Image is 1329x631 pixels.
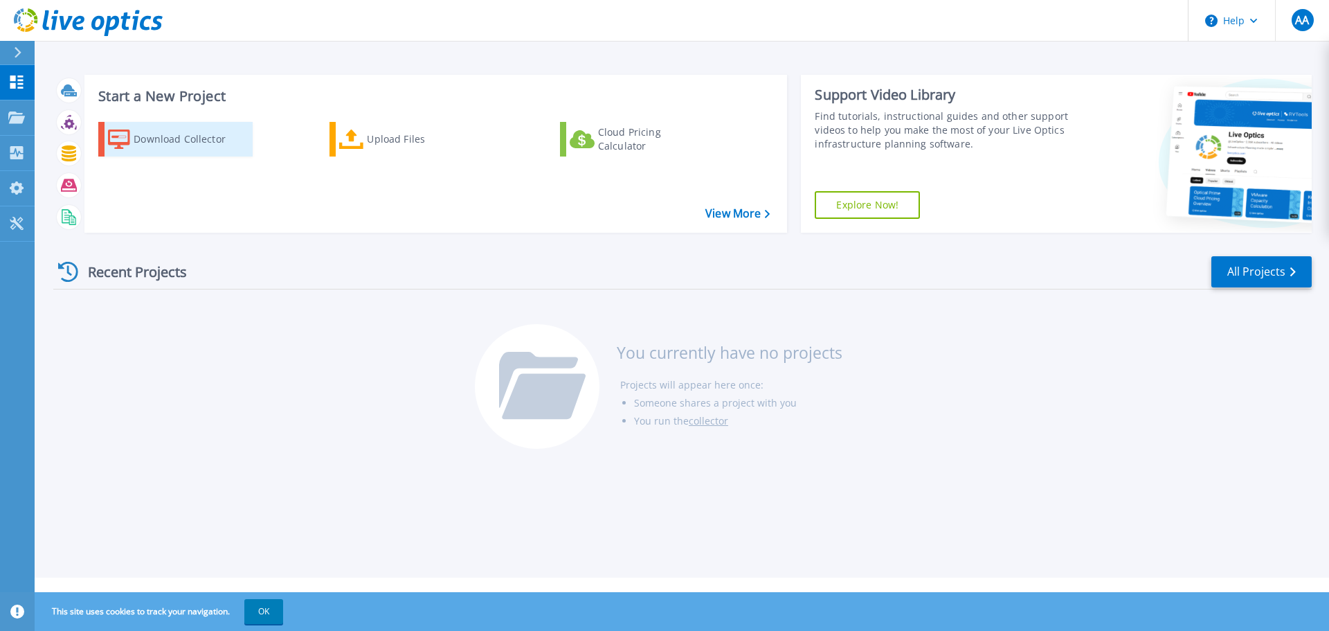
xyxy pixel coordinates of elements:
h3: You currently have no projects [617,345,842,360]
div: Recent Projects [53,255,206,289]
div: Find tutorials, instructional guides and other support videos to help you make the most of your L... [815,109,1075,151]
a: collector [689,414,728,427]
li: Projects will appear here once: [620,376,842,394]
a: Upload Files [329,122,484,157]
li: You run the [634,412,842,430]
div: Cloud Pricing Calculator [598,125,709,153]
span: This site uses cookies to track your navigation. [38,599,283,624]
a: All Projects [1211,256,1312,287]
button: OK [244,599,283,624]
h3: Start a New Project [98,89,770,104]
a: View More [705,207,770,220]
a: Explore Now! [815,191,920,219]
a: Download Collector [98,122,253,157]
span: AA [1295,15,1309,26]
div: Support Video Library [815,86,1075,104]
li: Someone shares a project with you [634,394,842,412]
div: Download Collector [134,125,244,153]
div: Upload Files [367,125,478,153]
a: Cloud Pricing Calculator [560,122,714,157]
